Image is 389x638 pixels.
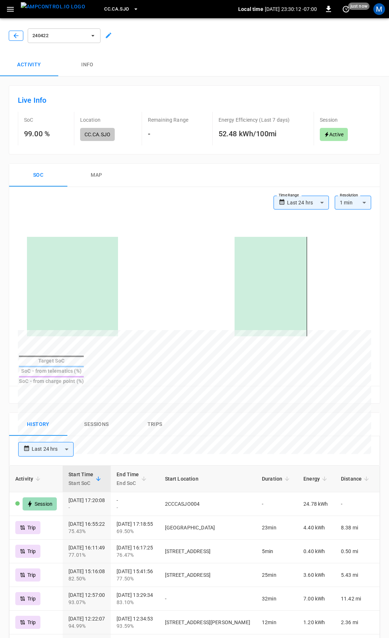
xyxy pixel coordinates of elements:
h6: 99.00 % [24,128,50,140]
img: ampcontrol.io logo [21,2,85,11]
h6: Live Info [18,94,371,106]
span: Activity [15,474,43,483]
button: History [9,413,67,436]
div: 93.07% [68,599,105,606]
td: 8.38 mi [335,516,377,540]
div: profile-icon [373,3,385,15]
span: End TimeEnd SoC [117,470,148,488]
td: 11.42 mi [335,587,377,611]
button: Sessions [67,413,126,436]
label: Resolution [340,192,358,198]
div: Last 24 hrs [287,196,329,210]
span: Start TimeStart SoC [68,470,103,488]
span: Duration [262,474,292,483]
th: Start Location [159,466,256,492]
td: [DATE] 13:29:34 [111,587,159,611]
div: End Time [117,470,139,488]
p: SoC [24,116,33,124]
span: CC.CA.SJO [104,5,129,13]
span: just now [348,3,370,10]
td: [DATE] 12:57:00 [63,587,111,611]
div: Start Time [68,470,94,488]
td: 0.50 mi [335,540,377,563]
div: Trip [15,616,40,629]
div: Last 24 hrs [32,442,74,456]
td: - [159,587,256,611]
div: 1 min [335,196,371,210]
td: - [335,492,377,516]
button: map [67,164,126,187]
label: Time Range [279,192,299,198]
button: Soc [9,164,67,187]
td: [STREET_ADDRESS][PERSON_NAME] [159,611,256,634]
td: [DATE] 15:16:08 [63,563,111,587]
button: Trips [126,413,184,436]
p: Session [320,116,338,124]
span: Energy [303,474,329,483]
p: Location [80,116,101,124]
button: set refresh interval [340,3,352,15]
p: Local time [238,5,263,13]
p: Active [329,131,343,138]
td: 3.60 kWh [298,563,335,587]
h6: - [148,128,188,140]
td: 1.20 kWh [298,611,335,634]
td: [DATE] 12:34:53 [111,611,159,634]
p: CC.CA.SJO [80,128,115,141]
div: 94.99% [68,622,105,630]
p: [DATE] 23:30:12 -07:00 [265,5,317,13]
div: 93.59% [117,622,153,630]
button: CC.CA.SJO [101,2,141,16]
div: Trip [15,545,40,558]
td: 12min [256,611,298,634]
td: 7.00 kWh [298,587,335,611]
td: 2.36 mi [335,611,377,634]
p: Remaining Range [148,116,188,124]
h6: 52.48 kWh/100mi [219,128,290,140]
span: Distance [341,474,371,483]
div: Trip [15,592,40,605]
button: Info [58,53,117,77]
span: 240422 [32,32,86,40]
td: [DATE] 12:22:07 [63,611,111,634]
div: 83.10% [117,599,153,606]
td: 5.43 mi [335,563,377,587]
p: Start SoC [68,479,94,488]
div: 82.50% [68,575,105,582]
td: 25min [256,563,298,587]
td: [STREET_ADDRESS] [159,563,256,587]
button: 240422 [28,28,101,43]
td: [DATE] 15:41:56 [111,563,159,587]
td: 32min [256,587,298,611]
div: 77.50% [117,575,153,582]
p: End SoC [117,479,139,488]
p: Energy Efficiency (Last 7 days) [219,116,290,124]
div: Trip [15,521,40,534]
div: Trip [15,568,40,582]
